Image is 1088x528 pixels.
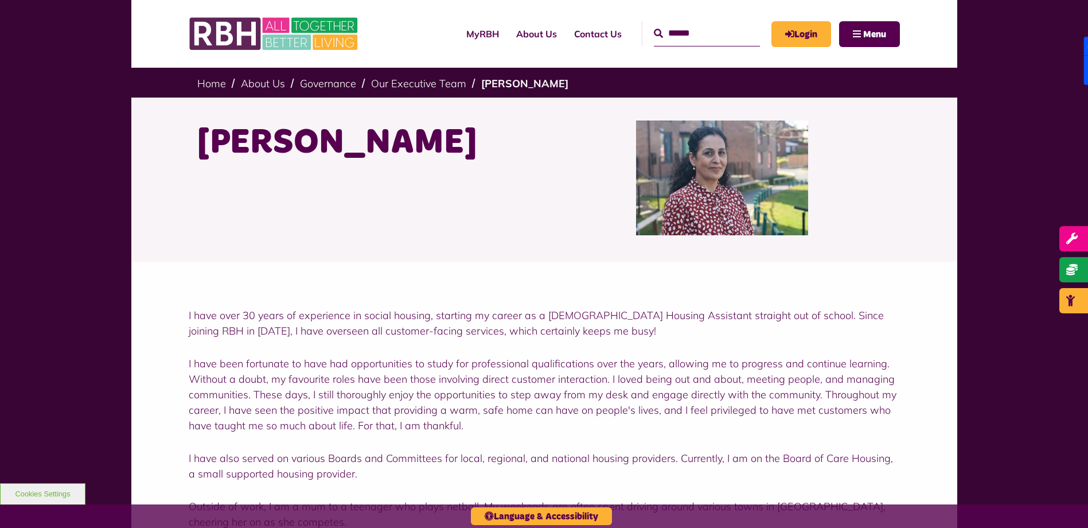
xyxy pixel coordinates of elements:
[863,30,886,39] span: Menu
[189,308,900,339] p: I have over 30 years of experience in social housing, starting my career as a [DEMOGRAPHIC_DATA] ...
[189,451,900,482] p: I have also served on various Boards and Committees for local, regional, and national housing pro...
[189,356,900,433] p: I have been fortunate to have had opportunities to study for professional qualifications over the...
[1036,476,1088,528] iframe: Netcall Web Assistant for live chat
[197,77,226,90] a: Home
[636,121,808,235] img: Nadhia Khan
[197,121,536,165] h1: [PERSON_NAME]
[300,77,356,90] a: Governance
[189,11,361,56] img: RBH
[839,21,900,47] button: Navigation
[654,21,760,46] input: Search
[481,77,568,90] a: [PERSON_NAME]
[566,18,630,49] a: Contact Us
[471,507,612,525] button: Language & Accessibility
[458,18,508,49] a: MyRBH
[371,77,466,90] a: Our Executive Team
[508,18,566,49] a: About Us
[241,77,285,90] a: About Us
[771,21,831,47] a: MyRBH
